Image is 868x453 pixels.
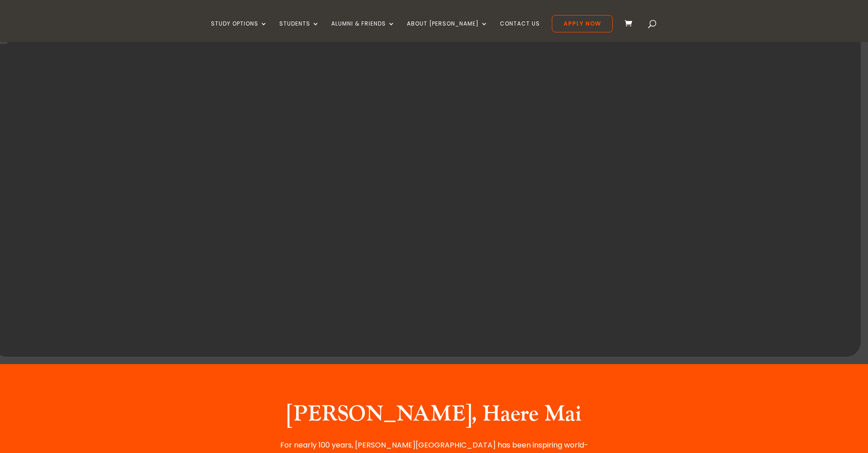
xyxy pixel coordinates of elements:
[331,21,395,42] a: Alumni & Friends
[211,21,267,42] a: Study Options
[279,21,319,42] a: Students
[500,21,540,42] a: Contact Us
[263,401,605,432] h2: [PERSON_NAME], Haere Mai
[552,15,613,32] a: Apply Now
[407,21,488,42] a: About [PERSON_NAME]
